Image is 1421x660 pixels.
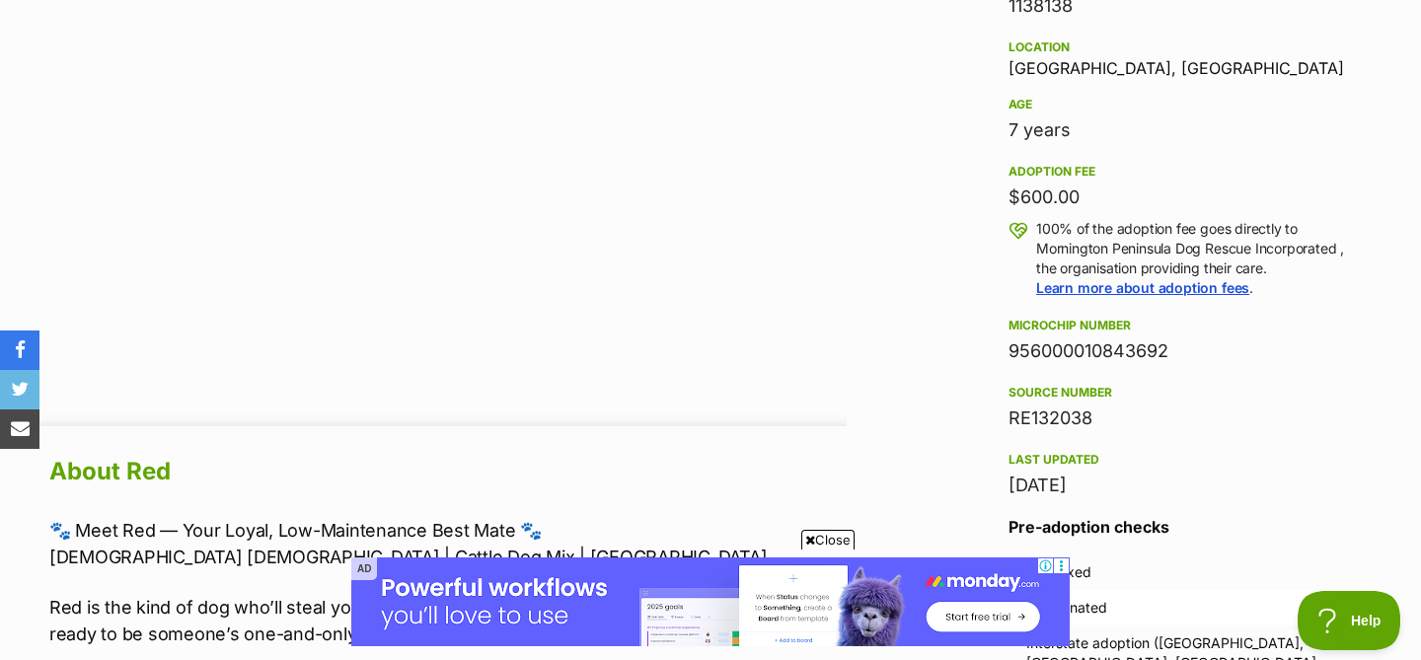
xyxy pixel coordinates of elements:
div: $600.00 [1009,183,1360,211]
h2: About Red [49,450,847,493]
div: Adoption fee [1009,164,1360,180]
div: Last updated [1009,452,1360,468]
div: Location [1009,39,1360,55]
div: Source number [1009,385,1360,401]
div: RE132038 [1009,404,1360,432]
h3: Pre-adoption checks [1009,515,1360,539]
div: Vaccinated [1034,598,1107,618]
iframe: Advertisement [710,649,711,650]
p: 🐾 Meet Red — Your Loyal, Low-Maintenance Best Mate 🐾 [DEMOGRAPHIC_DATA] [DEMOGRAPHIC_DATA] | Catt... [49,517,847,570]
a: Learn more about adoption fees [1036,279,1249,296]
iframe: Advertisement [438,405,439,406]
span: Close [801,530,855,550]
div: 956000010843692 [1009,337,1360,365]
div: [DATE] [1009,472,1360,499]
p: Red is the kind of dog who’ll steal your heart and never let go — affectionate, intelligent, and ... [49,594,847,647]
div: 7 years [1009,116,1360,144]
p: 100% of the adoption fee goes directly to Mornington Peninsula Dog Rescue Incorporated , the orga... [1036,219,1360,298]
iframe: Help Scout Beacon - Open [1298,591,1401,650]
div: [GEOGRAPHIC_DATA], [GEOGRAPHIC_DATA] [1009,36,1360,77]
div: Microchip number [1009,318,1360,333]
span: AD [351,557,377,580]
div: Age [1009,97,1360,112]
